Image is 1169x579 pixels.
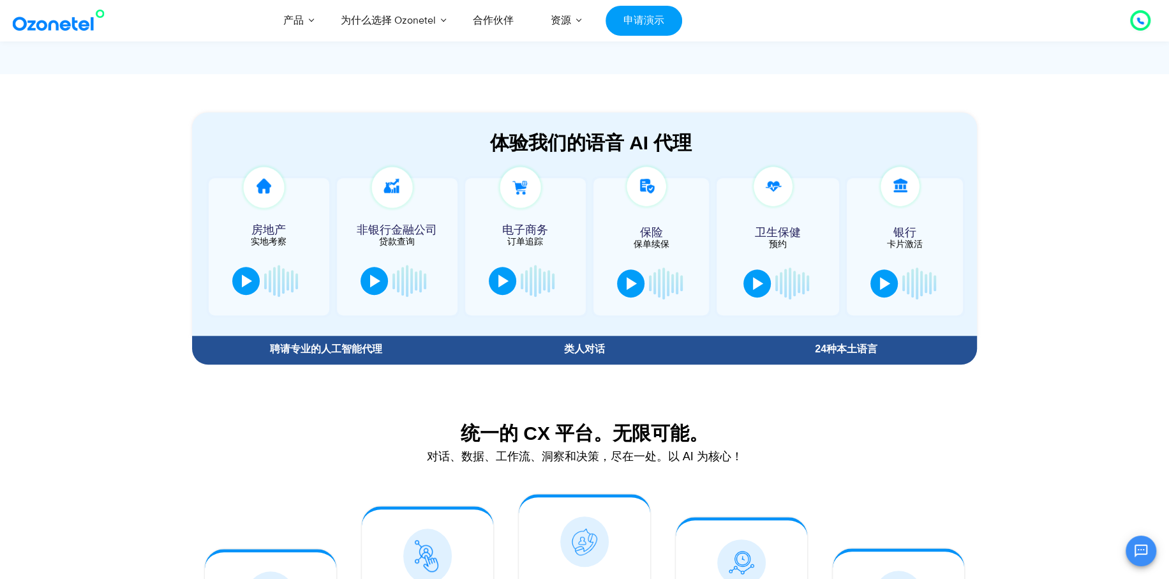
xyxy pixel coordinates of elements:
font: 订单追踪 [507,236,543,247]
button: 打开聊天 [1126,536,1156,566]
font: 24种本土语言 [815,343,877,354]
font: 聘请专业的人工智能代理 [270,343,382,354]
font: 房地产 [251,225,286,236]
font: 实地考察 [251,236,287,247]
font: 为什么选择 Ozonetel [341,14,436,27]
font: 卡片激活 [887,239,923,250]
font: 保险 [639,227,662,239]
font: 银行 [893,227,916,239]
font: 对话、数据、工作流、洞察和决策，尽在一处。以 AI 为核心！ [426,450,742,463]
font: 体验我们的语音 AI 代理 [490,132,692,153]
font: 资源 [551,14,571,27]
font: 统一的 CX 平台。无限可能。 [461,423,708,444]
font: 类人对话 [564,343,605,354]
font: 预约 [769,239,787,250]
font: 合作伙伴 [473,14,514,27]
font: 贷款查询 [379,236,415,247]
font: 保单续保 [633,239,669,250]
a: 申请演示 [606,6,681,36]
font: 卫生保健 [755,227,801,239]
font: 电子商务 [502,225,548,236]
font: 产品 [283,14,304,27]
font: 申请演示 [623,14,664,27]
font: 非银行金融公司 [357,225,437,236]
